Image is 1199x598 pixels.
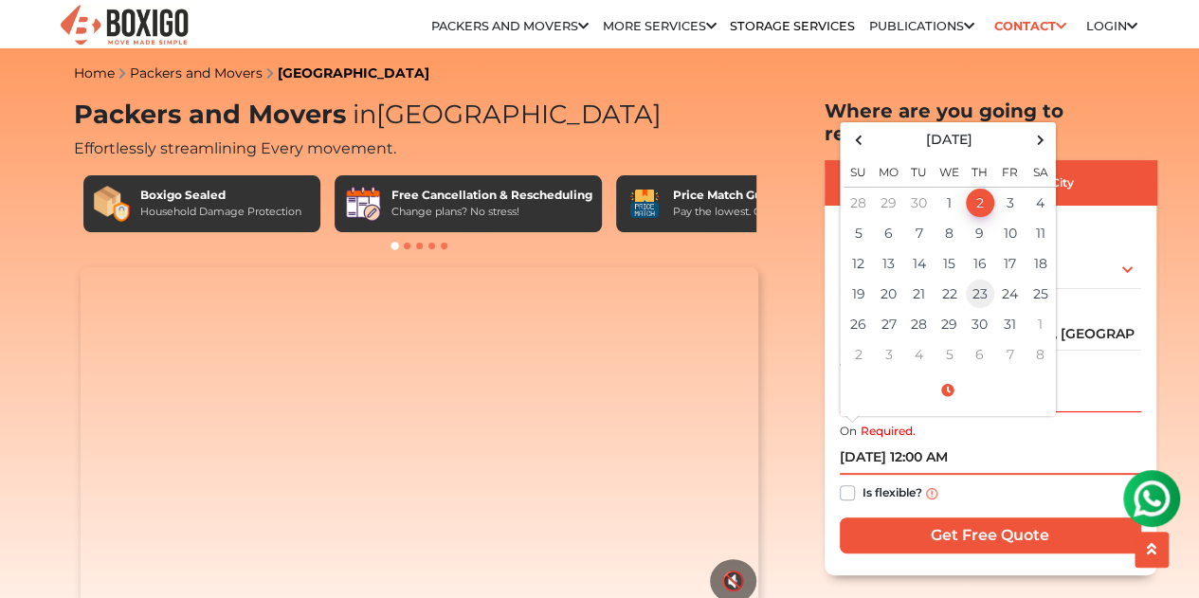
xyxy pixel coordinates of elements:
[863,481,922,501] label: Is flexible?
[431,19,589,33] a: Packers and Movers
[140,204,301,220] div: Household Damage Protection
[130,64,263,82] a: Packers and Movers
[926,488,937,499] img: info
[965,154,995,188] th: Th
[840,423,857,440] label: On
[935,154,965,188] th: We
[840,442,1141,475] input: Moving date
[391,187,592,204] div: Free Cancellation & Rescheduling
[861,423,916,440] label: Required.
[904,154,935,188] th: Tu
[1085,19,1136,33] a: Login
[874,126,1026,154] th: Select Month
[673,187,817,204] div: Price Match Guarantee
[346,99,662,130] span: [GEOGRAPHIC_DATA]
[391,204,592,220] div: Change plans? No stress!
[278,64,429,82] a: [GEOGRAPHIC_DATA]
[1027,127,1053,153] span: Next Month
[140,187,301,204] div: Boxigo Sealed
[1026,154,1056,188] th: Sa
[845,127,871,153] span: Previous Month
[673,204,817,220] div: Pay the lowest. Guaranteed!
[74,64,115,82] a: Home
[93,185,131,223] img: Boxigo Sealed
[995,154,1026,188] th: Fr
[344,185,382,223] img: Free Cancellation & Rescheduling
[840,517,1141,553] input: Get Free Quote
[825,100,1156,145] h2: Where are you going to relocate?
[1135,532,1169,568] button: scroll up
[19,19,57,57] img: whatsapp-icon.svg
[74,139,396,157] span: Effortlessly streamlining Every movement.
[988,11,1072,41] a: Contact
[874,154,904,188] th: Mo
[74,100,766,131] h1: Packers and Movers
[603,19,717,33] a: More services
[626,185,663,223] img: Price Match Guarantee
[844,382,1052,399] a: Select Time
[869,19,974,33] a: Publications
[353,99,376,130] span: in
[730,19,855,33] a: Storage Services
[844,154,874,188] th: Su
[58,3,191,49] img: Boxigo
